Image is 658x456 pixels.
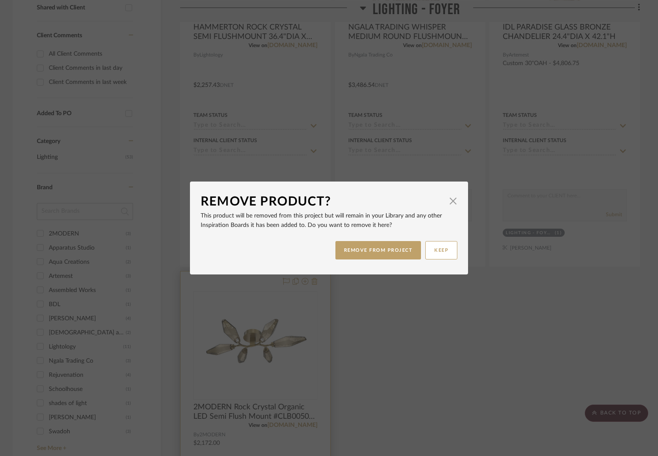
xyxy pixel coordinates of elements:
div: Remove Product? [201,192,445,211]
button: KEEP [425,241,457,259]
button: Close [445,192,462,209]
dialog-header: Remove Product? [201,192,457,211]
p: This product will be removed from this project but will remain in your Library and any other Insp... [201,211,457,230]
button: REMOVE FROM PROJECT [335,241,421,259]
